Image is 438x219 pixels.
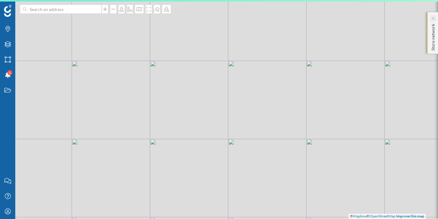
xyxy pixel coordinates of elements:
a: Mapbox [353,214,367,218]
a: OpenStreetMap [370,214,396,218]
img: Geoblink Logo [4,5,12,17]
span: 1 [9,70,11,76]
span: Support [13,4,35,10]
div: © © [349,214,426,219]
a: Improve this map [396,214,424,218]
p: Store network [430,21,436,51]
